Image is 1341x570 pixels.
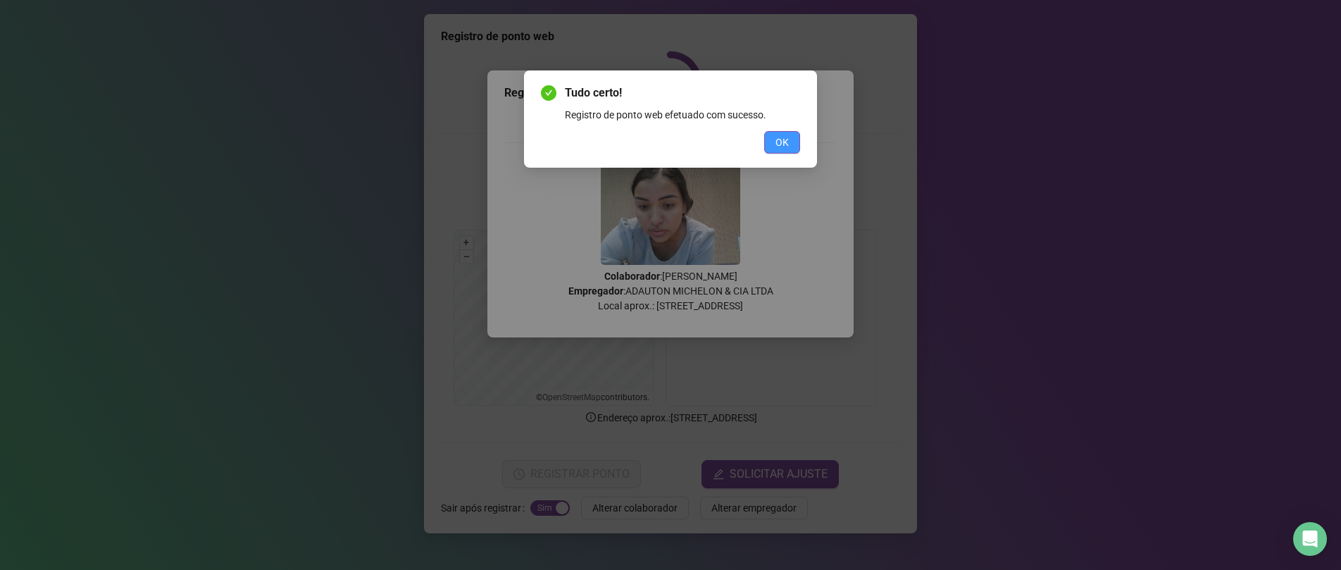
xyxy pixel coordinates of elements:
[775,135,789,150] span: OK
[764,131,800,154] button: OK
[565,107,800,123] div: Registro de ponto web efetuado com sucesso.
[1293,522,1327,556] div: Open Intercom Messenger
[541,85,556,101] span: check-circle
[565,85,800,101] span: Tudo certo!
